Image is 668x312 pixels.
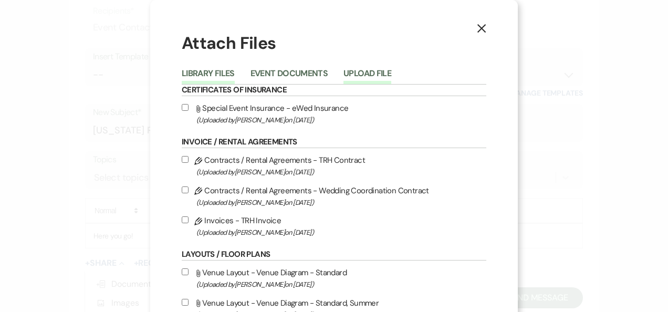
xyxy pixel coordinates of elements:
[182,101,486,126] label: Special Event Insurance - eWed Insurance
[343,69,391,84] button: Upload File
[196,114,486,126] span: (Uploaded by [PERSON_NAME] on [DATE] )
[196,196,486,209] span: (Uploaded by [PERSON_NAME] on [DATE] )
[182,216,189,223] input: Invoices - TRH Invoice(Uploaded by[PERSON_NAME]on [DATE])
[182,186,189,193] input: Contracts / Rental Agreements - Wedding Coordination Contract(Uploaded by[PERSON_NAME]on [DATE])
[182,184,486,209] label: Contracts / Rental Agreements - Wedding Coordination Contract
[182,214,486,238] label: Invoices - TRH Invoice
[182,104,189,111] input: Special Event Insurance - eWed Insurance(Uploaded by[PERSON_NAME]on [DATE])
[196,226,486,238] span: (Uploaded by [PERSON_NAME] on [DATE] )
[182,137,486,148] h6: Invoice / Rental Agreements
[182,268,189,275] input: Venue Layout - Venue Diagram - Standard(Uploaded by[PERSON_NAME]on [DATE])
[196,166,486,178] span: (Uploaded by [PERSON_NAME] on [DATE] )
[182,153,486,178] label: Contracts / Rental Agreements - TRH Contract
[182,266,486,290] label: Venue Layout - Venue Diagram - Standard
[250,69,328,84] button: Event Documents
[182,69,235,84] button: Library Files
[196,278,486,290] span: (Uploaded by [PERSON_NAME] on [DATE] )
[182,249,486,261] h6: Layouts / Floor Plans
[182,156,189,163] input: Contracts / Rental Agreements - TRH Contract(Uploaded by[PERSON_NAME]on [DATE])
[182,32,486,55] h1: Attach Files
[182,299,189,306] input: Venue Layout - Venue Diagram - Standard, Summer(Uploaded by[PERSON_NAME]on [DATE])
[182,85,486,96] h6: Certificates of Insurance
